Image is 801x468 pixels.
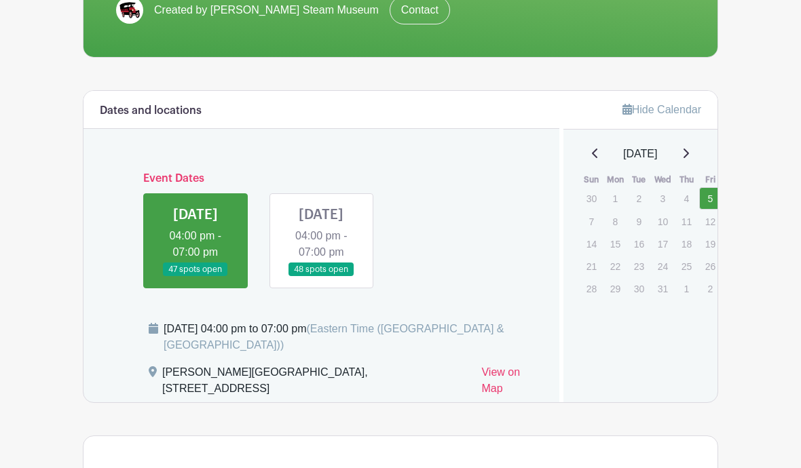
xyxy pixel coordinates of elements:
[675,256,698,277] p: 25
[699,256,722,277] p: 26
[604,233,627,254] p: 15
[580,211,603,232] p: 7
[698,173,722,187] th: Fri
[162,364,470,402] div: [PERSON_NAME][GEOGRAPHIC_DATA], [STREET_ADDRESS]
[652,211,674,232] p: 10
[628,211,650,232] p: 9
[154,2,379,18] span: Created by [PERSON_NAME] Steam Museum
[580,188,603,209] p: 30
[651,173,675,187] th: Wed
[604,278,627,299] p: 29
[699,278,722,299] p: 2
[164,323,504,351] span: (Eastern Time ([GEOGRAPHIC_DATA] & [GEOGRAPHIC_DATA]))
[604,188,627,209] p: 1
[580,173,603,187] th: Sun
[675,211,698,232] p: 11
[675,188,698,209] p: 4
[628,233,650,254] p: 16
[652,188,674,209] p: 3
[580,278,603,299] p: 28
[580,256,603,277] p: 21
[652,278,674,299] p: 31
[132,172,510,185] h6: Event Dates
[481,364,542,402] a: View on Map
[164,321,543,353] div: [DATE] 04:00 pm to 07:00 pm
[652,233,674,254] p: 17
[675,173,698,187] th: Thu
[628,256,650,277] p: 23
[604,256,627,277] p: 22
[652,256,674,277] p: 24
[628,278,650,299] p: 30
[699,233,722,254] p: 19
[603,173,627,187] th: Mon
[622,104,701,115] a: Hide Calendar
[628,188,650,209] p: 2
[623,146,657,162] span: [DATE]
[604,211,627,232] p: 8
[699,211,722,232] p: 12
[675,233,698,254] p: 18
[580,233,603,254] p: 14
[699,187,722,210] a: 5
[627,173,651,187] th: Tue
[675,278,698,299] p: 1
[100,104,202,117] h6: Dates and locations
